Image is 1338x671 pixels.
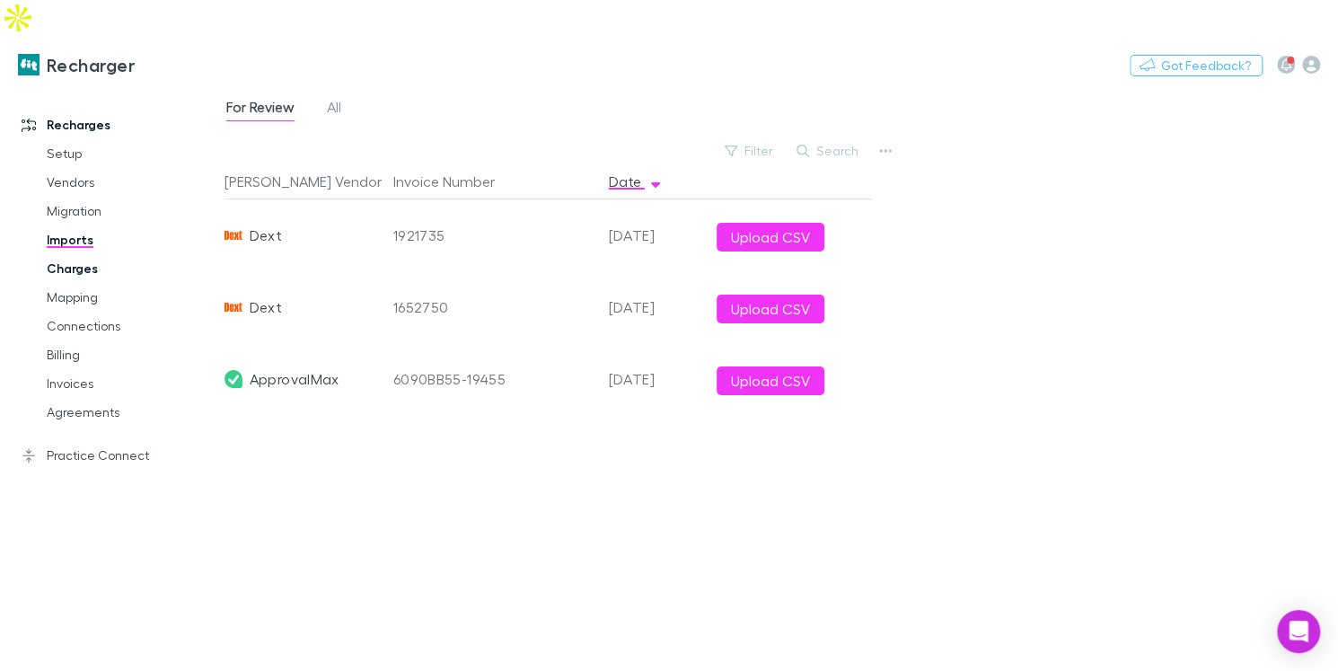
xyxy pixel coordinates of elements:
button: Search [788,140,869,162]
a: Invoices [29,369,221,398]
span: For Review [226,98,295,121]
a: Billing [29,340,221,369]
div: Open Intercom Messenger [1277,610,1320,653]
a: Connections [29,312,221,340]
span: ApprovalMax [250,343,339,415]
div: [DATE] [602,199,709,271]
img: Recharger's Logo [18,54,40,75]
button: Filter [716,140,784,162]
a: Charges [29,254,221,283]
a: Migration [29,197,221,225]
span: All [327,98,341,121]
a: Vendors [29,168,221,197]
div: 6090BB55-19455 [393,343,594,415]
button: Upload CSV [717,295,824,323]
button: Date [609,163,663,199]
a: Mapping [29,283,221,312]
h3: Recharger [47,54,135,75]
button: Upload CSV [717,223,824,252]
div: 1652750 [393,271,594,343]
button: [PERSON_NAME] Vendor [224,163,403,199]
a: Recharges [4,110,221,139]
span: Dext [250,271,282,343]
a: Agreements [29,398,221,427]
img: Dext's Logo [224,226,242,244]
button: Invoice Number [393,163,516,199]
button: Got Feedback? [1130,55,1263,76]
div: [DATE] [602,271,709,343]
a: Imports [29,225,221,254]
a: Practice Connect [4,441,221,470]
a: Setup [29,139,221,168]
div: 1921735 [393,199,594,271]
div: [DATE] [602,343,709,415]
span: Dext [250,199,282,271]
button: Upload CSV [717,366,824,395]
img: Dext's Logo [224,298,242,316]
a: Recharger [7,43,145,86]
img: ApprovalMax's Logo [224,370,242,388]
